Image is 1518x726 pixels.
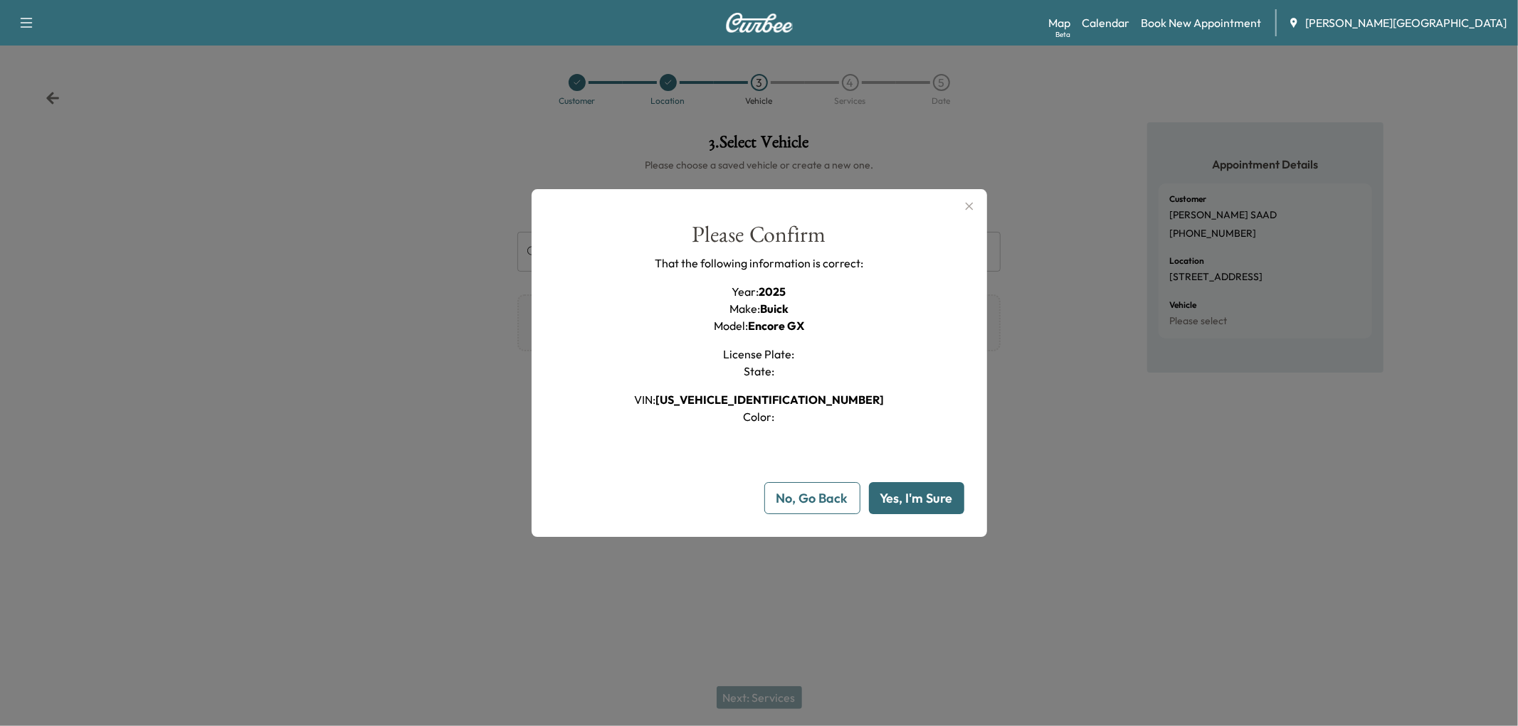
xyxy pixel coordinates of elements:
span: Encore GX [748,319,804,333]
h1: Year : [732,283,786,300]
a: Calendar [1082,14,1129,31]
span: [US_VEHICLE_IDENTIFICATION_NUMBER] [655,393,884,407]
h1: License Plate : [724,346,795,363]
span: 2025 [759,284,786,299]
h1: Model : [714,317,804,334]
h1: VIN : [634,391,884,408]
span: [PERSON_NAME][GEOGRAPHIC_DATA] [1305,14,1507,31]
h1: Color : [744,408,775,425]
a: MapBeta [1048,14,1070,31]
h1: Make : [729,300,789,317]
button: Yes, I'm Sure [869,482,964,514]
h1: State : [744,363,774,380]
span: Buick [760,301,789,316]
a: Book New Appointment [1141,14,1261,31]
button: No, Go Back [764,482,860,514]
p: That the following information is correct: [655,255,863,272]
div: Please Confirm [692,223,826,255]
div: Beta [1055,29,1070,40]
img: Curbee Logo [725,13,794,33]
